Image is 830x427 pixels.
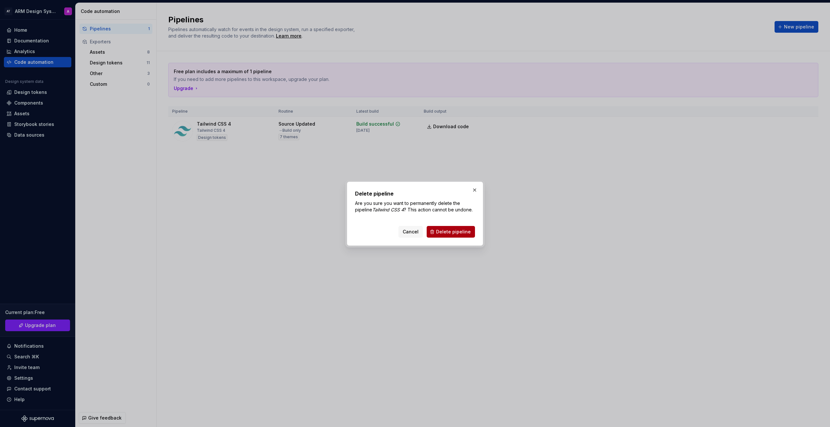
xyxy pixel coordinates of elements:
span: Delete pipeline [436,229,471,235]
span: Cancel [403,229,419,235]
button: Cancel [398,226,423,238]
h2: Delete pipeline [355,190,475,197]
button: Delete pipeline [427,226,475,238]
i: Tailwind CSS 4 [372,207,404,212]
p: Are you sure you want to permanently delete the pipeline ? This action cannot be undone. [355,200,475,213]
